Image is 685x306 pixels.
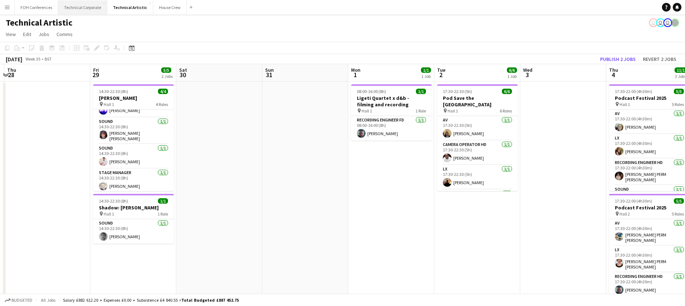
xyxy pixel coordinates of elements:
h3: [PERSON_NAME] [93,95,174,101]
app-card-role: Recording Engineer HD1/1 [437,190,518,216]
app-card-role: Sound1/114:30-22:30 (8h)[PERSON_NAME] [PERSON_NAME] [93,117,174,144]
span: 5 Roles [672,102,684,107]
app-card-role: Stage Manager1/114:30-22:30 (8h)[PERSON_NAME] [93,169,174,193]
div: 1 Job [421,74,431,79]
app-user-avatar: Nathan PERM Birdsall [663,18,672,27]
span: 6 Roles [500,108,512,114]
div: Salary £882 612.20 + Expenses £0.00 + Subsistence £4 840.55 = [63,297,239,303]
app-job-card: 08:00-16:00 (8h)1/1Ligeti Quartet x d&b - filming and recording Hall 11 RoleRecording Engineer FD... [351,84,432,141]
span: 17:30-22:00 (4h30m) [615,198,652,204]
span: 6/6 [502,89,512,94]
div: [DATE] [6,56,22,63]
button: FOH Conferences [15,0,58,14]
span: Sat [179,67,187,73]
app-job-card: 14:30-22:30 (8h)1/1Shadow: [PERSON_NAME] Hall 11 RoleSound1/114:30-22:30 (8h)[PERSON_NAME] [93,194,174,244]
span: 28 [6,71,16,79]
span: Tue [437,67,445,73]
app-card-role: Sound1/114:30-22:30 (8h)[PERSON_NAME] [93,219,174,244]
app-card-role: LX1/117:30-22:30 (5h)[PERSON_NAME] [437,165,518,190]
div: 1 Job [507,74,517,79]
app-job-card: 17:30-22:30 (5h)6/6Pod Save the [GEOGRAPHIC_DATA] Hall 16 RolesAV1/117:30-22:30 (5h)[PERSON_NAME]... [437,84,518,191]
span: 1/1 [416,89,426,94]
span: Week 35 [24,56,42,62]
span: 1/1 [421,67,431,73]
span: 17:30-22:00 (4h30m) [615,89,652,94]
button: Budgeted [4,296,33,304]
span: 5/5 [674,198,684,204]
app-card-role: Sound1/114:30-22:30 (8h)[PERSON_NAME] [93,144,174,169]
span: Edit [23,31,31,37]
span: 6/6 [507,67,517,73]
app-card-role: Recording Engineer FD1/108:00-16:00 (8h)[PERSON_NAME] [351,116,432,141]
span: Hall 1 [104,102,114,107]
span: Hall 1 [362,108,372,114]
span: Mon [351,67,360,73]
span: Budgeted [12,298,32,303]
button: Publish 2 jobs [597,54,639,64]
span: Hall 1 [448,108,458,114]
span: 30 [178,71,187,79]
button: Revert 2 jobs [640,54,679,64]
span: 4/4 [158,89,168,94]
span: 31 [264,71,274,79]
app-card-role: Camera Operator HD1/117:30-22:30 (5h)[PERSON_NAME] [437,141,518,165]
span: Wed [523,67,532,73]
button: Technical Artistic [107,0,153,14]
span: Thu [609,67,618,73]
span: Hall 1 [104,211,114,217]
a: Edit [20,30,34,39]
a: Comms [54,30,76,39]
span: Hall 2 [620,211,630,217]
span: Total Budgeted £887 452.75 [181,297,239,303]
app-user-avatar: Liveforce Admin [649,18,658,27]
span: 5/5 [161,67,171,73]
a: Jobs [36,30,52,39]
a: View [3,30,19,39]
div: 2 Jobs [162,74,173,79]
h3: Shadow: [PERSON_NAME] [93,204,174,211]
span: 1 [350,71,360,79]
span: Comms [56,31,73,37]
div: BST [45,56,52,62]
span: 1 Role [158,211,168,217]
span: 3 [522,71,532,79]
span: Hall 1 [620,102,630,107]
span: 4 [608,71,618,79]
span: View [6,31,16,37]
span: Thu [7,67,16,73]
span: 4 Roles [156,102,168,107]
app-user-avatar: Liveforce Admin [656,18,665,27]
span: 2 [436,71,445,79]
span: 08:00-16:00 (8h) [357,89,386,94]
span: 1/1 [158,198,168,204]
button: House Crew [153,0,187,14]
app-job-card: 14:30-22:30 (8h)4/4[PERSON_NAME] Hall 14 RolesLX1/114:30-22:30 (8h)[PERSON_NAME]Sound1/114:30-22:... [93,84,174,191]
h1: Technical Artistic [6,17,72,28]
app-user-avatar: Gabrielle Barr [671,18,679,27]
span: 14:30-22:30 (8h) [99,89,128,94]
h3: Pod Save the [GEOGRAPHIC_DATA] [437,95,518,108]
span: Fri [93,67,99,73]
span: 5/5 [674,89,684,94]
span: 29 [92,71,99,79]
span: 14:30-22:30 (8h) [99,198,128,204]
span: Sun [265,67,274,73]
app-card-role: AV1/117:30-22:30 (5h)[PERSON_NAME] [437,116,518,141]
h3: Ligeti Quartet x d&b - filming and recording [351,95,432,108]
span: All jobs [40,297,57,303]
span: 5 Roles [672,211,684,217]
span: 17:30-22:30 (5h) [443,89,472,94]
span: 1 Role [416,108,426,114]
button: Technical Corporate [58,0,107,14]
span: Jobs [38,31,49,37]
